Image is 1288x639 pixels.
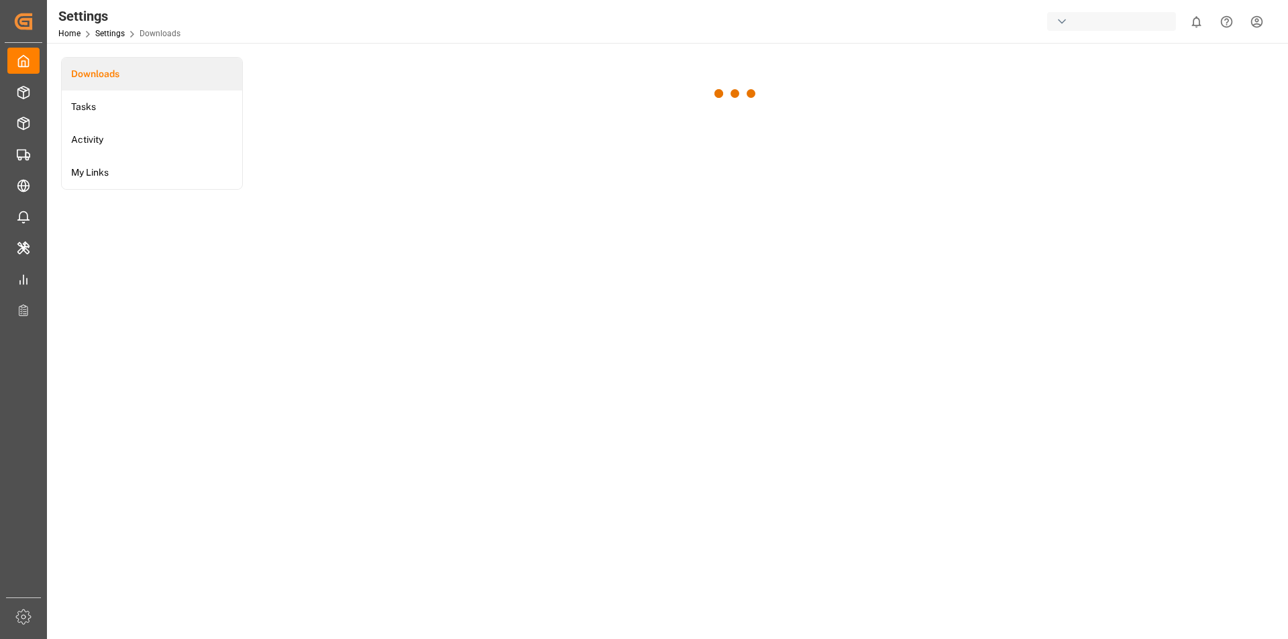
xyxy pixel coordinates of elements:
[62,58,242,91] a: Downloads
[95,29,125,38] a: Settings
[1181,7,1212,37] button: show 0 new notifications
[62,91,242,123] a: Tasks
[58,29,80,38] a: Home
[1212,7,1242,37] button: Help Center
[62,123,242,156] a: Activity
[62,156,242,189] a: My Links
[58,6,180,26] div: Settings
